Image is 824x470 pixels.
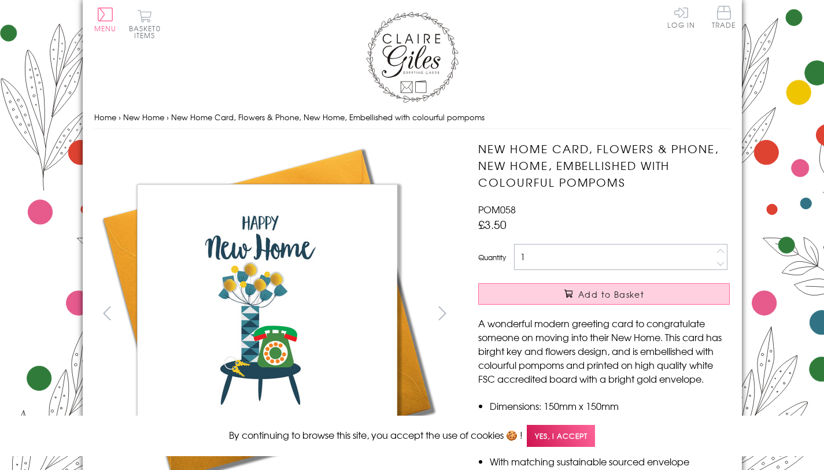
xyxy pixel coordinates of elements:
img: Claire Giles Greetings Cards [366,12,459,103]
span: 0 items [134,23,161,40]
span: £3.50 [478,216,507,232]
a: New Home [123,112,164,123]
button: Basket0 items [129,9,161,39]
nav: breadcrumbs [94,106,730,129]
button: prev [94,300,120,326]
li: Dimensions: 150mm x 150mm [490,399,730,413]
li: With matching sustainable sourced envelope [490,454,730,468]
span: › [167,112,169,123]
a: Home [94,112,116,123]
button: next [429,300,455,326]
span: New Home Card, Flowers & Phone, New Home, Embellished with colourful pompoms [171,112,485,123]
p: A wonderful modern greeting card to congratulate someone on moving into their New Home. This card... [478,316,730,386]
span: › [119,112,121,123]
button: Add to Basket [478,283,730,305]
a: Log In [667,6,695,28]
label: Quantity [478,252,506,262]
span: Yes, I accept [527,425,595,447]
a: Trade [712,6,736,31]
h1: New Home Card, Flowers & Phone, New Home, Embellished with colourful pompoms [478,140,730,190]
span: Menu [94,23,117,34]
span: Trade [712,6,736,28]
button: Menu [94,8,117,32]
span: Add to Basket [578,288,644,300]
li: Blank inside for your own message [490,413,730,427]
span: POM058 [478,202,516,216]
